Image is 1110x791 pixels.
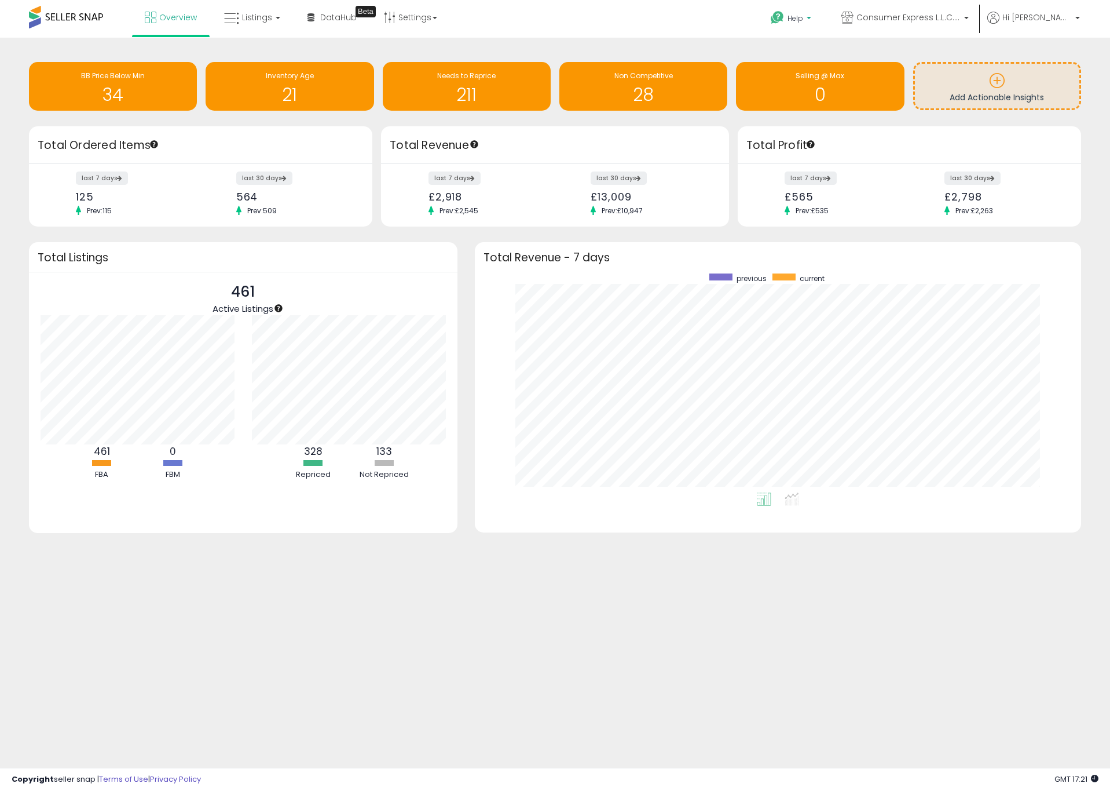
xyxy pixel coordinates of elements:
[211,85,368,104] h1: 21
[856,12,961,23] span: Consumer Express L.L.C. [GEOGRAPHIC_DATA]
[987,12,1080,38] a: Hi [PERSON_NAME]
[81,206,118,216] span: Prev: 115
[761,2,823,38] a: Help
[350,469,419,480] div: Not Repriced
[736,62,904,111] a: Selling @ Max 0
[915,64,1079,108] a: Add Actionable Insights
[950,206,999,216] span: Prev: £2,263
[38,253,449,262] h3: Total Listings
[356,6,376,17] div: Tooltip anchor
[29,62,197,111] a: BB Price Below Min 34
[785,172,837,185] label: last 7 days
[38,137,364,154] h3: Total Ordered Items
[206,62,373,111] a: Inventory Age 21
[434,206,484,216] span: Prev: £2,545
[469,139,479,150] div: Tooltip anchor
[428,191,547,203] div: £2,918
[383,62,551,111] a: Needs to Reprice 211
[390,137,720,154] h3: Total Revenue
[279,469,348,480] div: Repriced
[236,172,292,185] label: last 30 days
[159,12,197,23] span: Overview
[428,172,481,185] label: last 7 days
[213,281,273,303] p: 461
[787,13,803,23] span: Help
[273,303,284,314] div: Tooltip anchor
[320,12,357,23] span: DataHub
[437,71,496,81] span: Needs to Reprice
[242,12,272,23] span: Listings
[785,191,900,203] div: £565
[304,444,323,458] b: 328
[565,85,721,104] h1: 28
[614,71,673,81] span: Non Competitive
[596,206,649,216] span: Prev: £10,947
[790,206,834,216] span: Prev: £535
[591,172,647,185] label: last 30 days
[213,302,273,315] span: Active Listings
[796,71,844,81] span: Selling @ Max
[170,444,176,458] b: 0
[76,191,192,203] div: 125
[770,10,785,25] i: Get Help
[149,139,159,150] div: Tooltip anchor
[742,85,898,104] h1: 0
[800,274,825,283] span: current
[1002,12,1072,23] span: Hi [PERSON_NAME]
[138,469,208,480] div: FBM
[76,172,128,185] label: last 7 days
[376,444,392,458] b: 133
[236,191,352,203] div: 564
[94,444,110,458] b: 461
[81,71,145,81] span: BB Price Below Min
[241,206,283,216] span: Prev: 509
[591,191,709,203] div: £13,009
[746,137,1072,154] h3: Total Profit
[805,139,816,150] div: Tooltip anchor
[944,191,1060,203] div: £2,798
[950,92,1044,103] span: Add Actionable Insights
[67,469,137,480] div: FBA
[559,62,727,111] a: Non Competitive 28
[266,71,314,81] span: Inventory Age
[483,253,1072,262] h3: Total Revenue - 7 days
[35,85,191,104] h1: 34
[944,172,1001,185] label: last 30 days
[737,274,767,283] span: previous
[389,85,545,104] h1: 211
